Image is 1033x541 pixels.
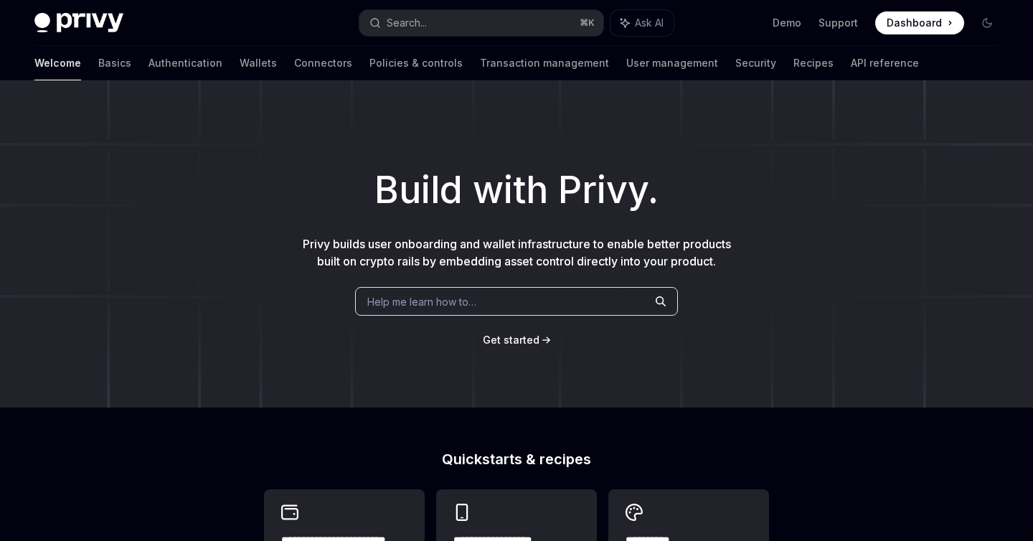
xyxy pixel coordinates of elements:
span: ⌘ K [580,17,595,29]
a: Wallets [240,46,277,80]
button: Ask AI [610,10,674,36]
a: Authentication [148,46,222,80]
a: Dashboard [875,11,964,34]
a: Demo [773,16,801,30]
h1: Build with Privy. [23,162,1010,218]
img: dark logo [34,13,123,33]
a: Support [819,16,858,30]
button: Toggle dark mode [976,11,999,34]
a: Recipes [793,46,834,80]
span: Privy builds user onboarding and wallet infrastructure to enable better products built on crypto ... [303,237,731,268]
button: Search...⌘K [359,10,603,36]
span: Help me learn how to… [367,294,476,309]
span: Dashboard [887,16,942,30]
h2: Quickstarts & recipes [264,452,769,466]
span: Get started [483,334,539,346]
a: Policies & controls [369,46,463,80]
a: Connectors [294,46,352,80]
a: Basics [98,46,131,80]
a: Welcome [34,46,81,80]
a: User management [626,46,718,80]
a: Get started [483,333,539,347]
span: Ask AI [635,16,664,30]
a: API reference [851,46,919,80]
div: Search... [387,14,427,32]
a: Security [735,46,776,80]
a: Transaction management [480,46,609,80]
